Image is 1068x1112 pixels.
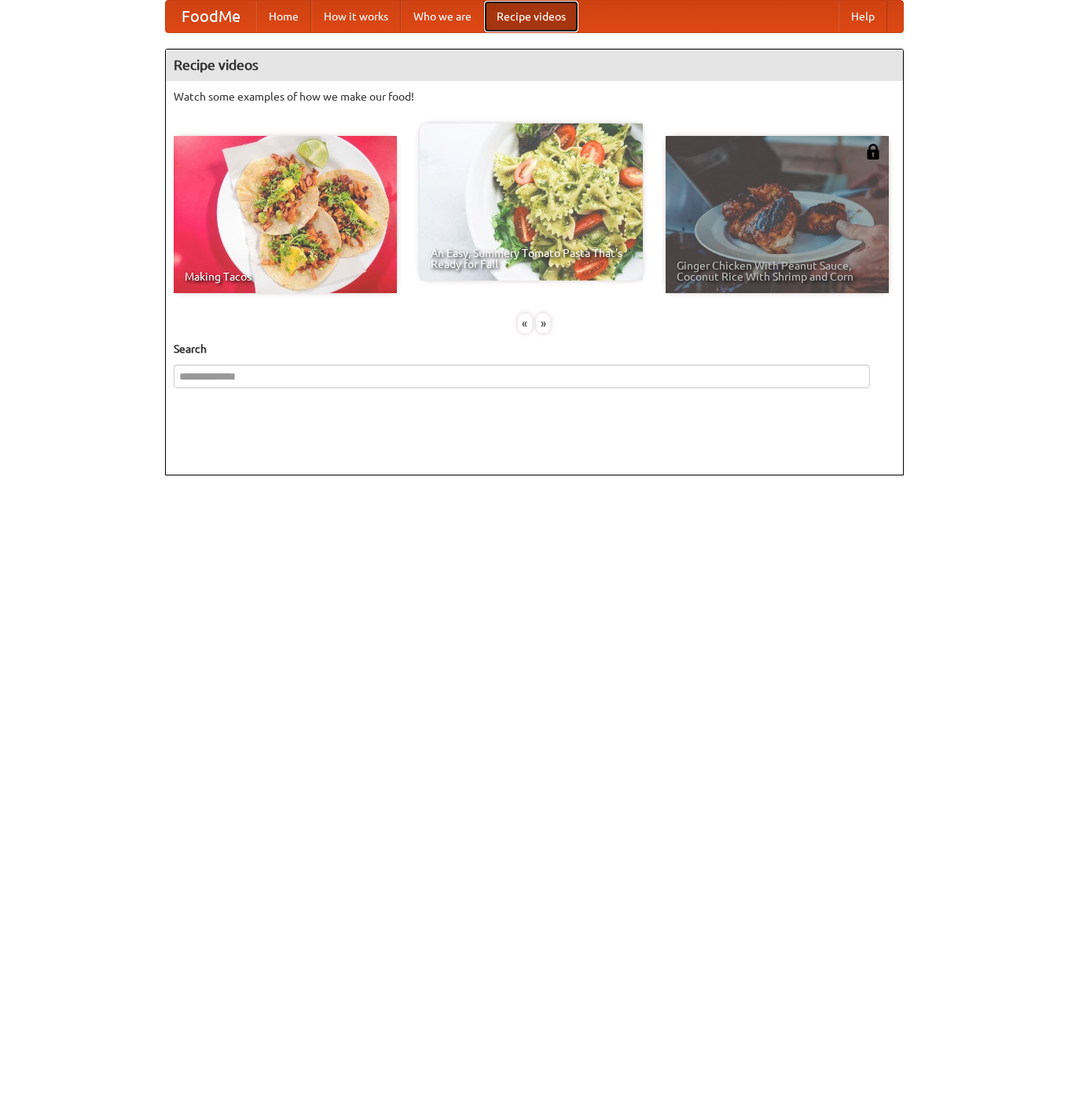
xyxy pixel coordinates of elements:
a: Help [839,1,887,32]
a: Home [256,1,311,32]
div: » [536,314,550,333]
a: Making Tacos [174,136,397,293]
a: Recipe videos [484,1,578,32]
a: Who we are [401,1,484,32]
a: FoodMe [166,1,256,32]
p: Watch some examples of how we make our food! [174,89,895,105]
a: How it works [311,1,401,32]
img: 483408.png [865,144,881,160]
h5: Search [174,341,895,357]
span: An Easy, Summery Tomato Pasta That's Ready for Fall [431,248,632,270]
span: Making Tacos [185,271,386,282]
h4: Recipe videos [166,50,903,81]
div: « [518,314,532,333]
a: An Easy, Summery Tomato Pasta That's Ready for Fall [420,123,643,281]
